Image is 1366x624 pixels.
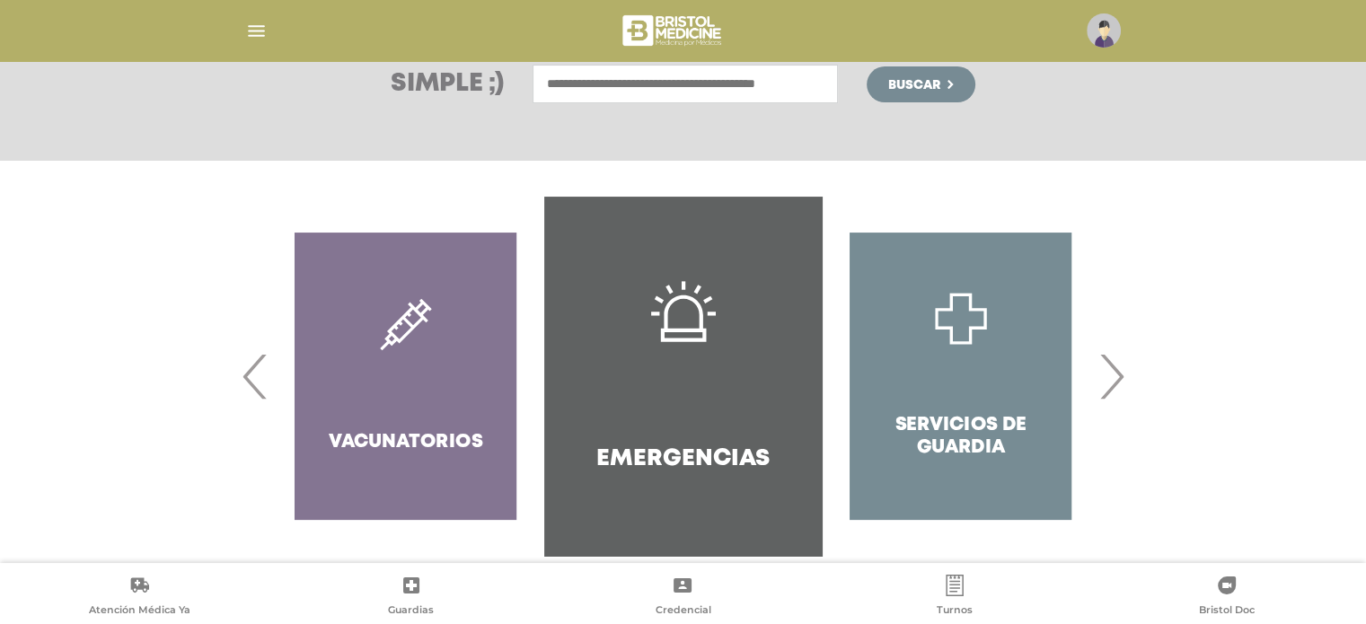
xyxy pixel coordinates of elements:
a: Guardias [276,575,548,620]
span: Turnos [937,603,973,620]
img: profile-placeholder.svg [1087,13,1121,48]
button: Buscar [867,66,974,102]
span: Guardias [388,603,434,620]
a: Atención Médica Ya [4,575,276,620]
span: Buscar [888,79,940,92]
h3: Simple ;) [391,72,504,97]
span: Atención Médica Ya [89,603,190,620]
a: Emergencias [544,197,822,556]
img: Cober_menu-lines-white.svg [245,20,268,42]
span: Next [1094,328,1129,425]
a: Bristol Doc [1090,575,1362,620]
a: Credencial [547,575,819,620]
span: Bristol Doc [1199,603,1255,620]
a: Turnos [819,575,1091,620]
span: Previous [238,328,273,425]
span: Credencial [655,603,710,620]
h4: Emergencias [596,445,770,473]
img: bristol-medicine-blanco.png [620,9,727,52]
